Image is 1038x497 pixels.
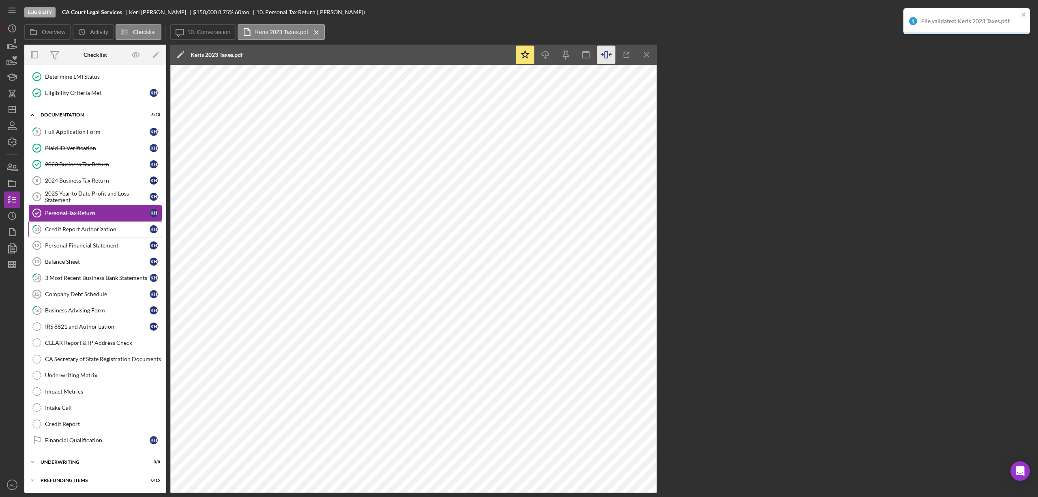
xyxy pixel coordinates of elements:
button: Complete [983,4,1034,20]
button: 10. Conversation [170,24,236,40]
div: K H [150,274,158,282]
div: 60 mo [235,9,249,15]
div: K H [150,128,158,136]
div: Eligibility Criteria Met [45,90,150,96]
label: 10. Conversation [188,29,231,35]
div: K H [150,306,158,314]
div: Business Advising Form [45,307,150,314]
div: Personal Tax Return [45,210,150,216]
a: Determine LMI Status [28,69,162,85]
div: Prefunding Items [41,478,140,483]
div: K H [150,290,158,298]
div: Credit Report Authorization [45,226,150,232]
a: Intake Call [28,400,162,416]
div: K H [150,258,158,266]
tspan: 13 [34,259,39,264]
div: Complete [991,4,1016,20]
div: 0 / 8 [146,460,160,465]
div: Eligibility [24,7,56,17]
tspan: 8 [36,178,38,183]
div: Underwriting [41,460,140,465]
a: Eligibility Criteria MetKH [28,85,162,101]
div: K H [150,176,158,185]
button: Activity [73,24,113,40]
div: CLEAR Report & IP Address Check [45,340,162,346]
div: K H [150,160,158,168]
button: AE [4,477,20,493]
div: K H [150,144,158,152]
tspan: 9 [36,194,38,199]
text: AE [10,483,15,487]
a: 13Balance SheetKH [28,254,162,270]
a: Plaid ID VerificationKH [28,140,162,156]
a: Financial QualificationKH [28,432,162,448]
label: Checklist [133,29,156,35]
a: Underwriting Matrix [28,367,162,383]
a: 15Company Debt ScheduleKH [28,286,162,302]
button: close [1021,11,1027,19]
div: 2024 Business Tax Return [45,177,150,184]
a: Personal Tax ReturnKH [28,205,162,221]
a: Impact Metrics [28,383,162,400]
div: Full Application Form [45,129,150,135]
a: Credit Report [28,416,162,432]
a: 2023 Business Tax ReturnKH [28,156,162,172]
div: Open Intercom Messenger [1010,461,1030,481]
div: K H [150,89,158,97]
button: Keris 2023 Taxes.pdf [238,24,325,40]
div: K H [150,241,158,250]
a: CA Secretary of State Registration Documents [28,351,162,367]
tspan: 5 [36,129,38,134]
tspan: 12 [34,243,39,248]
div: Plaid ID Verification [45,145,150,151]
div: K H [150,225,158,233]
span: $150,000 [193,9,217,15]
div: 2023 Business Tax Return [45,161,150,168]
div: Underwriting Matrix [45,372,162,379]
a: 82024 Business Tax ReturnKH [28,172,162,189]
button: Checklist [116,24,161,40]
div: Keri [PERSON_NAME] [129,9,193,15]
div: Company Debt Schedule [45,291,150,297]
a: 16Business Advising FormKH [28,302,162,318]
div: K H [150,436,158,444]
a: 5Full Application FormKH [28,124,162,140]
div: Impact Metrics [45,388,162,395]
div: 8.75 % [218,9,234,15]
div: CA Secretary of State Registration Documents [45,356,162,362]
div: Credit Report [45,421,162,427]
div: Personal Financial Statement [45,242,150,249]
label: Keris 2023 Taxes.pdf [255,29,308,35]
tspan: 11 [34,226,39,232]
div: 3 / 20 [146,112,160,117]
b: CA Court Legal Services [62,9,122,15]
div: IRS 8821 and Authorization [45,323,150,330]
a: 143 Most Recent Business Bank StatementsKH [28,270,162,286]
div: Keris 2023 Taxes.pdf [191,52,243,58]
div: Balance Sheet [45,258,150,265]
div: 0 / 15 [146,478,160,483]
div: K H [150,193,158,201]
div: K H [150,209,158,217]
a: CLEAR Report & IP Address Check [28,335,162,351]
a: 92025 Year to Date Profit and Loss StatementKH [28,189,162,205]
div: Financial Qualification [45,437,150,443]
div: Checklist [84,52,107,58]
div: Documentation [41,112,140,117]
tspan: 14 [34,275,40,280]
a: 12Personal Financial StatementKH [28,237,162,254]
div: Intake Call [45,404,162,411]
div: 3 Most Recent Business Bank Statements [45,275,150,281]
label: Overview [42,29,65,35]
a: IRS 8821 and AuthorizationKH [28,318,162,335]
div: K H [150,323,158,331]
div: File validated: Keris 2023 Taxes.pdf [921,18,1019,24]
a: 11Credit Report AuthorizationKH [28,221,162,237]
div: Determine LMI Status [45,73,162,80]
label: Activity [90,29,108,35]
tspan: 15 [34,292,39,297]
button: Overview [24,24,71,40]
tspan: 16 [34,308,40,313]
div: 2025 Year to Date Profit and Loss Statement [45,190,150,203]
div: 10. Personal Tax Return ([PERSON_NAME]) [256,9,365,15]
